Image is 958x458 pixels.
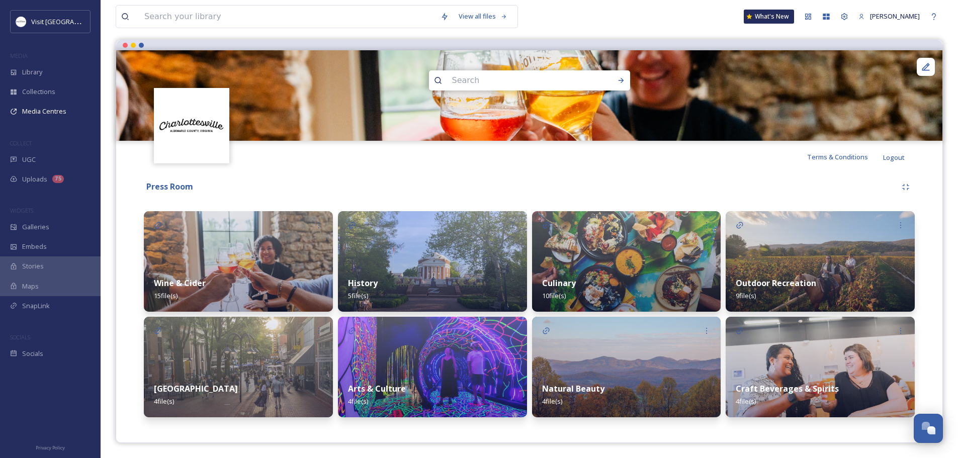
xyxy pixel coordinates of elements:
span: Maps [22,282,39,291]
span: 4 file(s) [542,397,562,406]
strong: Arts & Culture [348,383,406,394]
img: Circle%20Logo.png [16,17,26,27]
span: Embeds [22,242,47,251]
input: Search [447,69,585,91]
span: 15 file(s) [154,291,178,300]
span: Privacy Policy [36,444,65,451]
img: IX_SSuchak_117.jpg [338,317,527,417]
span: Media Centres [22,107,66,116]
span: 4 file(s) [736,397,756,406]
span: Logout [883,153,905,162]
strong: History [348,278,378,289]
input: Search your library [139,6,436,28]
strong: Natural Beauty [542,383,604,394]
strong: Press Room [146,181,193,192]
img: 00221083-6aa6-4053-8a31-fc9e6e43a90e.jpg [144,211,333,312]
span: Terms & Conditions [807,152,868,161]
span: 4 file(s) [348,397,368,406]
span: SnapLink [22,301,50,311]
span: 4 file(s) [154,397,174,406]
a: View all files [454,7,512,26]
a: Terms & Conditions [807,151,883,163]
strong: Outdoor Recreation [736,278,816,289]
img: SMS02519%2520%281%29.jpg [726,211,915,312]
strong: Craft Beverages & Spirits [736,383,839,394]
span: SOCIALS [10,333,30,341]
span: 5 file(s) [348,291,368,300]
span: [PERSON_NAME] [870,12,920,21]
span: Visit [GEOGRAPHIC_DATA] [31,17,109,26]
span: Collections [22,87,55,97]
strong: Wine & Cider [154,278,206,289]
span: Library [22,67,42,77]
span: 9 file(s) [736,291,756,300]
a: Privacy Policy [36,441,65,453]
img: b1ead265-684e-49c2-94a1-bed708dda874.jpg [532,211,721,312]
span: Stories [22,261,44,271]
span: COLLECT [10,139,32,147]
span: WIDGETS [10,207,33,214]
img: Blue_Ridge_Shenandoah_SS_01%2520%283%29.jpg [532,317,721,417]
img: UVA%2520Rotunda%2520in%2520Spring%2520-%2520Photo%2520Credit%2520-%2520Brantley%2520Ussery%2520%2... [338,211,527,312]
span: UGC [22,155,36,164]
span: Socials [22,349,43,358]
span: Galleries [22,222,49,232]
button: Open Chat [914,414,943,443]
span: 10 file(s) [542,291,566,300]
strong: Culinary [542,278,576,289]
span: Uploads [22,174,47,184]
img: DSC08741.jpg [116,50,942,141]
img: Circle%20Logo.png [155,89,228,162]
img: 64a97168-0427-4f67-b101-9d7ce184f481.jpg [726,317,915,417]
div: 75 [52,175,64,183]
img: Charlottesville%27s%2520Historic%2520Pedestrian%2520Downtown%2520Mall%2520-%2520Photo%2520Credit%... [144,317,333,417]
strong: [GEOGRAPHIC_DATA] [154,383,238,394]
a: What's New [744,10,794,24]
span: MEDIA [10,52,28,59]
a: [PERSON_NAME] [853,7,925,26]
